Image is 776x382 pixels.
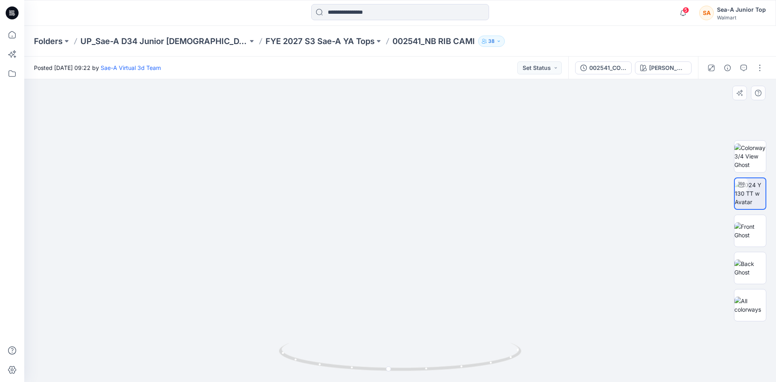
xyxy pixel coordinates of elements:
[699,6,714,20] div: SA
[101,64,161,71] a: Sae-A Virtual 3d Team
[80,36,248,47] a: UP_Sae-A D34 Junior [DEMOGRAPHIC_DATA] top
[735,181,765,206] img: 2024 Y 130 TT w Avatar
[392,36,475,47] p: 002541_NB RIB CAMI
[734,260,766,276] img: Back Ghost
[34,36,63,47] a: Folders
[717,5,766,15] div: Sea-A Junior Top
[649,63,686,72] div: [PERSON_NAME]
[734,144,766,169] img: Colorway 3/4 View Ghost
[34,63,161,72] span: Posted [DATE] 09:22 by
[734,222,766,239] img: Front Ghost
[266,36,375,47] a: FYE 2027 S3 Sae-A YA Tops
[635,61,692,74] button: [PERSON_NAME]
[717,15,766,21] div: Walmart
[575,61,632,74] button: 002541_COLORS
[589,63,626,72] div: 002541_COLORS
[488,37,495,46] p: 38
[721,61,734,74] button: Details
[478,36,505,47] button: 38
[734,297,766,314] img: All colorways
[683,7,689,13] span: 5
